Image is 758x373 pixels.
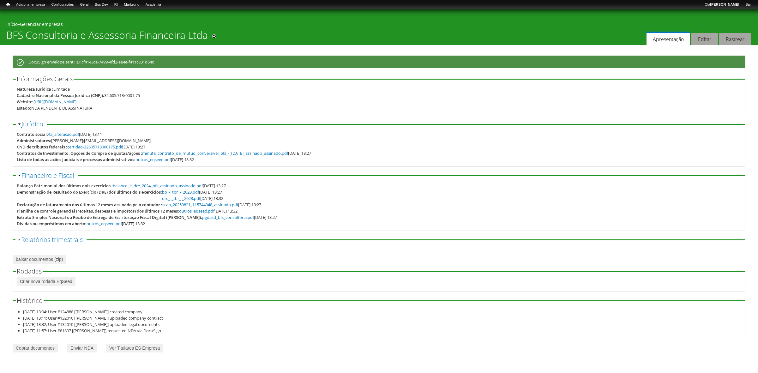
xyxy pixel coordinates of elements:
[104,92,140,99] div: 32.605.713/0001-75
[162,196,223,201] span: [DATE] 13:32
[92,2,111,8] a: Bus Dev
[17,202,162,208] div: Declaração de faturamento dos últimos 12 meses assinado pelo contador :
[6,21,18,27] a: Início
[20,21,63,27] a: Gerenciar empresas
[87,221,122,226] a: outros_eqseed.pdf
[17,92,104,99] div: Cadastro Nacional da Pessoa Jurídica (CNPJ):
[23,315,742,321] li: [DATE] 13:11: User #132010 [[PERSON_NAME]] uploaded company contract
[48,131,102,137] span: [DATE] 13:11
[48,2,77,8] a: Configurações
[13,56,745,68] div: DocuSign envelope sent! ID: cf4143ce-7499-4fd2-ae4e-f411c831d64c
[142,150,288,156] a: minuta_contrato_de_mutuo_conversivel_bfs_-_[DATE]_assinado_assinado.pdf
[162,189,222,195] span: [DATE] 13:27
[113,183,226,189] span: [DATE] 13:27
[17,105,31,111] div: Estado:
[6,21,752,29] div: »
[17,144,67,150] div: CND de tributos federais :
[142,150,311,156] span: [DATE] 13:27
[21,171,74,180] a: Financeiro e Fiscal
[162,202,261,208] span: [DATE] 13:27
[17,296,43,305] span: Histórico
[17,150,142,156] div: Contratos de Investimento, Opções de Compra de quotas/ações :
[719,33,751,45] a: Rastrear
[17,75,73,83] span: Informações Gerais
[162,196,200,201] a: dre_-_tbr_-_2023.pdf
[23,309,742,315] li: [DATE] 13:04: User #124888 [[PERSON_NAME]] created company
[13,2,48,8] a: Adicionar empresa
[23,328,742,334] li: [DATE] 11:57: User #81897 [[PERSON_NAME]] requested NDA via DocuSign
[647,32,690,45] a: Apresentação
[135,157,194,162] span: [DATE] 13:32
[17,267,42,275] span: Rodadas
[17,99,33,105] div: Website:
[17,156,135,163] div: Lista de todas as ações judiciais e processos administrativos:
[87,221,145,226] span: [DATE] 13:32
[23,321,742,328] li: [DATE] 13:32: User #132010 [[PERSON_NAME]] uploaded legal documents
[17,277,75,286] a: Criar nova rodada EqSeed
[67,344,97,352] a: Enviar NDA
[48,131,79,137] a: 4a_alteracao.pdf
[13,344,58,352] a: Cobrar documentos
[21,235,83,244] a: Relatórios trimestrais
[6,29,208,45] h1: BFS Consultoria e Assessoria Financeira Ltda
[742,2,755,8] a: Sair
[202,214,277,220] span: [DATE] 13:27
[51,137,151,144] div: [PERSON_NAME];[EMAIL_ADDRESS][DOMAIN_NAME]
[106,344,163,352] a: Ver Titulares ES Empresa
[6,2,10,7] span: Início
[701,2,742,8] a: Olá[PERSON_NAME]
[17,183,113,189] div: Balanço Patrimonial dos últimos dois exercícios :
[53,86,70,92] div: Limitada
[21,120,43,128] a: Jurídico
[691,33,718,45] a: Editar
[179,208,214,214] a: outros_eqseed.pdf
[17,208,179,214] div: Planilha de controle gerencial (receitas, despesas e impostos) dos últimos 12 meses:
[17,86,53,92] div: Natureza Jurídica :
[33,99,76,105] a: [URL][DOMAIN_NAME]
[77,2,92,8] a: Geral
[17,137,51,144] div: Administradores:
[113,183,203,189] a: balanco_e_dre_2024_bfs_assinado_assinado.pdf
[67,144,122,150] a: certidao-32605713000175.pdf
[710,3,739,6] strong: [PERSON_NAME]
[17,189,162,195] div: Demonstração de Resultado do Exercício (DRE) dos últimos dois exercícios:
[111,2,121,8] a: RI
[162,189,199,195] a: bp_-_tbr_-_2023.pdf
[179,208,238,214] span: [DATE] 13:32
[202,214,254,220] a: pgdasd_bfs_consultoria.pdf
[13,255,66,264] a: baixar documentos (zip)
[17,214,202,220] div: Extrato Simples Nacional ou Recibo de Entrega de Escrituração Fiscal Digital ([PERSON_NAME]):
[3,2,13,8] a: Início
[17,131,48,137] div: Contrato social:
[142,2,164,8] a: Academia
[67,144,145,150] span: [DATE] 13:27
[31,105,92,111] div: NDA PENDENTE DE ASSINATURA
[17,220,87,227] div: Dívidas ou empréstimos em aberto:
[121,2,142,8] a: Marketing
[162,202,238,208] a: scan_20250821_115744048_assinado.pdf
[135,157,171,162] a: outros_eqseed.pdf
